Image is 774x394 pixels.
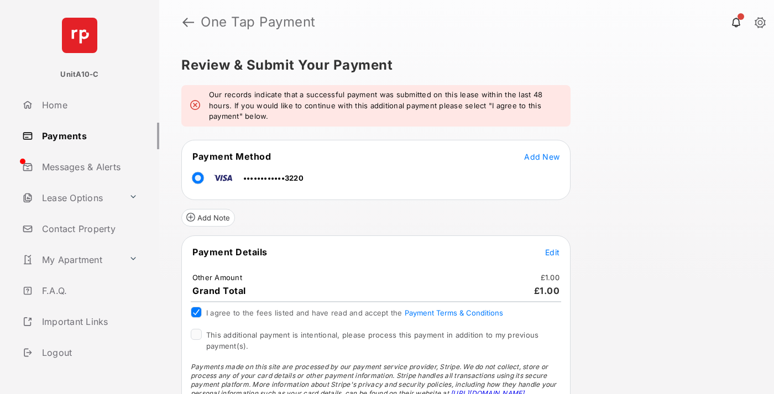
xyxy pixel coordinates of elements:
[18,185,124,211] a: Lease Options
[18,308,142,335] a: Important Links
[18,246,124,273] a: My Apartment
[18,339,159,366] a: Logout
[206,308,503,317] span: I agree to the fees listed and have read and accept the
[192,285,246,296] span: Grand Total
[181,209,235,227] button: Add Note
[545,248,559,257] span: Edit
[18,123,159,149] a: Payments
[60,69,98,80] p: UnitA10-C
[206,330,538,350] span: This additional payment is intentional, please process this payment in addition to my previous pa...
[534,285,560,296] span: £1.00
[545,246,559,258] button: Edit
[405,308,503,317] button: I agree to the fees listed and have read and accept the
[209,90,562,122] em: Our records indicate that a successful payment was submitted on this lease within the last 48 hou...
[18,277,159,304] a: F.A.Q.
[18,216,159,242] a: Contact Property
[192,151,271,162] span: Payment Method
[62,18,97,53] img: svg+xml;base64,PHN2ZyB4bWxucz0iaHR0cDovL3d3dy53My5vcmcvMjAwMC9zdmciIHdpZHRoPSI2NCIgaGVpZ2h0PSI2NC...
[524,152,559,161] span: Add New
[192,272,243,282] td: Other Amount
[540,272,560,282] td: £1.00
[181,59,743,72] h5: Review & Submit Your Payment
[18,92,159,118] a: Home
[201,15,316,29] strong: One Tap Payment
[243,174,304,182] span: ••••••••••••3220
[18,154,159,180] a: Messages & Alerts
[524,151,559,162] button: Add New
[192,246,268,258] span: Payment Details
